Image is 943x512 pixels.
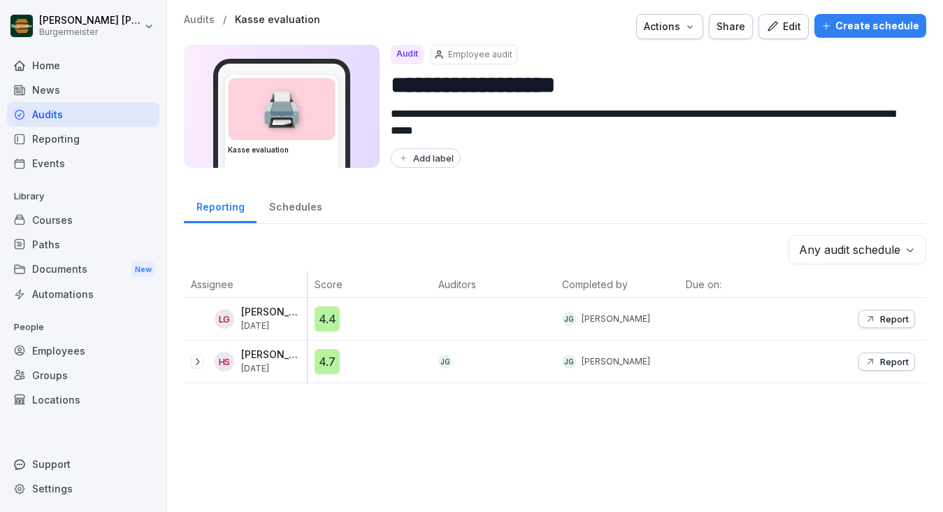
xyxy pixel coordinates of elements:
button: Add label [391,148,461,168]
p: [PERSON_NAME] [582,313,650,325]
div: JG [438,355,452,369]
div: Documents [7,257,159,283]
h3: Kasse evaluation [228,145,336,155]
a: Reporting [7,127,159,151]
a: Reporting [184,187,257,223]
p: [DATE] [241,364,304,374]
p: Employee audit [448,48,512,61]
a: Settings [7,476,159,501]
div: JG [562,312,576,326]
p: [PERSON_NAME] [PERSON_NAME] [39,15,141,27]
div: New [131,262,155,278]
div: Share [717,19,745,34]
p: Completed by [562,277,672,292]
div: 4.4 [315,306,340,332]
div: Edit [766,19,801,34]
p: Assignee [191,277,300,292]
a: Paths [7,232,159,257]
p: [DATE] [241,321,304,331]
p: [PERSON_NAME] [582,355,650,368]
a: News [7,78,159,102]
p: Score [315,277,424,292]
div: 4.7 [315,349,340,374]
a: Courses [7,208,159,232]
button: Report [858,310,915,328]
p: Report [880,313,909,325]
a: Events [7,151,159,176]
p: People [7,316,159,339]
div: Support [7,452,159,476]
a: Audits [7,102,159,127]
div: Actions [644,19,696,34]
button: Report [858,353,915,371]
button: Share [709,14,753,39]
a: Employees [7,339,159,363]
p: [PERSON_NAME] [241,349,304,361]
a: Automations [7,282,159,306]
div: Audit [391,45,424,64]
div: LG [215,309,234,329]
a: Audits [184,14,215,26]
a: Locations [7,387,159,412]
button: Edit [758,14,809,39]
div: Create schedule [821,18,919,34]
div: 🖨️ [229,78,335,140]
p: [PERSON_NAME] [241,306,304,318]
div: Add label [398,152,454,164]
button: Create schedule [814,14,926,38]
a: Kasse evaluation [235,14,320,26]
a: DocumentsNew [7,257,159,283]
a: Schedules [257,187,334,223]
a: Home [7,53,159,78]
th: Auditors [431,271,555,298]
p: Library [7,185,159,208]
p: Report [880,356,909,367]
p: Burgermeister [39,27,141,37]
th: Due on: [679,271,802,298]
div: JG [562,355,576,369]
button: Actions [636,14,703,39]
p: / [223,14,226,26]
a: Groups [7,363,159,387]
div: HS [215,352,234,371]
